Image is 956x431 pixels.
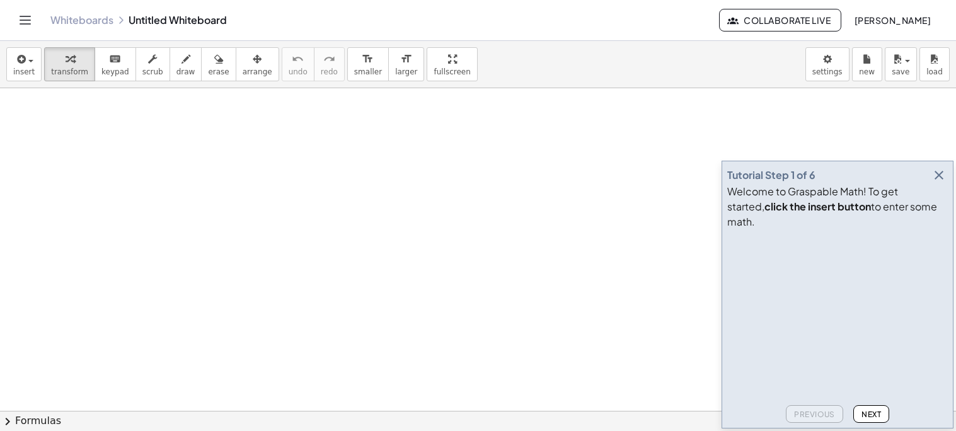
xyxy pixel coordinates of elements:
button: fullscreen [427,47,477,81]
span: [PERSON_NAME] [854,14,931,26]
button: keyboardkeypad [95,47,136,81]
div: Welcome to Graspable Math! To get started, to enter some math. [727,184,948,229]
span: smaller [354,67,382,76]
span: Next [861,410,881,419]
button: redoredo [314,47,345,81]
span: transform [51,67,88,76]
button: settings [805,47,849,81]
button: scrub [135,47,170,81]
span: keypad [101,67,129,76]
span: draw [176,67,195,76]
span: undo [289,67,308,76]
button: draw [170,47,202,81]
button: new [852,47,882,81]
span: Collaborate Live [730,14,831,26]
span: larger [395,67,417,76]
span: load [926,67,943,76]
button: insert [6,47,42,81]
a: Whiteboards [50,14,113,26]
span: new [859,67,875,76]
span: fullscreen [434,67,470,76]
i: redo [323,52,335,67]
i: format_size [400,52,412,67]
span: redo [321,67,338,76]
b: click the insert button [764,200,871,213]
button: format_sizelarger [388,47,424,81]
span: save [892,67,909,76]
button: format_sizesmaller [347,47,389,81]
span: scrub [142,67,163,76]
button: load [919,47,950,81]
button: [PERSON_NAME] [844,9,941,32]
span: arrange [243,67,272,76]
button: erase [201,47,236,81]
span: erase [208,67,229,76]
i: format_size [362,52,374,67]
button: Toggle navigation [15,10,35,30]
i: undo [292,52,304,67]
button: save [885,47,917,81]
button: arrange [236,47,279,81]
div: Tutorial Step 1 of 6 [727,168,815,183]
button: undoundo [282,47,314,81]
button: Next [853,405,889,423]
span: insert [13,67,35,76]
span: settings [812,67,843,76]
button: transform [44,47,95,81]
i: keyboard [109,52,121,67]
button: Collaborate Live [719,9,841,32]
